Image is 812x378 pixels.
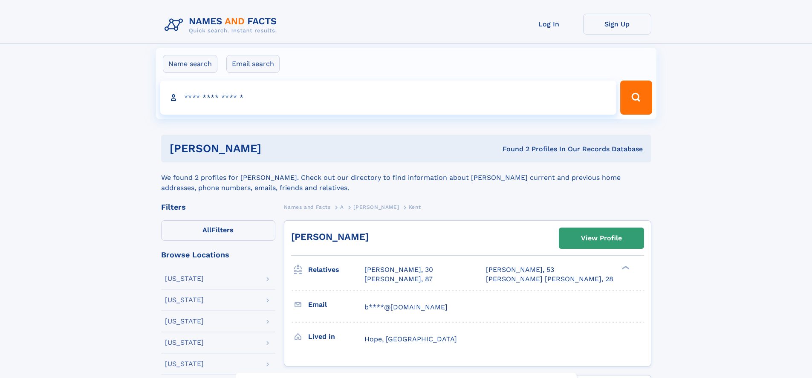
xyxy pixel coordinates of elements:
a: Sign Up [583,14,651,35]
div: [US_STATE] [165,318,204,325]
div: We found 2 profiles for [PERSON_NAME]. Check out our directory to find information about [PERSON_... [161,162,651,193]
label: Filters [161,220,275,241]
label: Name search [163,55,217,73]
a: Log In [515,14,583,35]
h3: Email [308,297,364,312]
input: search input [160,81,617,115]
div: Filters [161,203,275,211]
span: Kent [409,204,421,210]
h3: Lived in [308,329,364,344]
button: Search Button [620,81,652,115]
img: Logo Names and Facts [161,14,284,37]
div: [US_STATE] [165,339,204,346]
a: [PERSON_NAME] [353,202,399,212]
a: A [340,202,344,212]
div: Found 2 Profiles In Our Records Database [382,144,643,154]
a: [PERSON_NAME] [PERSON_NAME], 28 [486,274,613,284]
div: Browse Locations [161,251,275,259]
div: [US_STATE] [165,297,204,303]
span: All [202,226,211,234]
span: [PERSON_NAME] [353,204,399,210]
h3: Relatives [308,263,364,277]
div: [US_STATE] [165,275,204,282]
div: ❯ [620,265,630,271]
div: [US_STATE] [165,361,204,367]
a: [PERSON_NAME], 53 [486,265,554,274]
div: View Profile [581,228,622,248]
span: Hope, [GEOGRAPHIC_DATA] [364,335,457,343]
a: [PERSON_NAME], 87 [364,274,433,284]
label: Email search [226,55,280,73]
a: View Profile [559,228,644,248]
a: [PERSON_NAME] [291,231,369,242]
h1: [PERSON_NAME] [170,143,382,154]
a: Names and Facts [284,202,331,212]
a: [PERSON_NAME], 30 [364,265,433,274]
span: A [340,204,344,210]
